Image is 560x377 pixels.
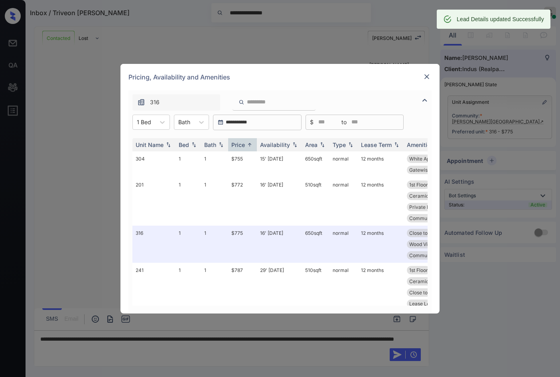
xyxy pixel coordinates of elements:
span: Gatewise [409,167,430,173]
span: Close to [PERSON_NAME]... [409,230,471,236]
div: Type [333,141,346,148]
td: 1 [175,151,201,177]
td: 1 [175,263,201,311]
div: Bath [204,141,216,148]
td: 241 [132,263,175,311]
img: icon-zuma [137,98,145,106]
td: $772 [228,177,257,226]
td: 1 [201,263,228,311]
span: 1st Floor [409,267,428,273]
td: 12 months [358,177,404,226]
td: 304 [132,151,175,177]
span: to [341,118,347,127]
div: Unit Name [136,141,164,148]
td: $775 [228,226,257,263]
span: Close to [PERSON_NAME]... [409,290,471,296]
td: 1 [201,226,228,263]
span: Private Patio [409,204,438,210]
td: 12 months [358,226,404,263]
div: Price [231,141,245,148]
div: Bed [179,141,189,148]
span: Ceramic Tile Di... [409,278,448,284]
td: 650 sqft [302,226,329,263]
span: White Appliance... [409,156,450,162]
div: Area [305,141,317,148]
td: normal [329,151,358,177]
td: 16' [DATE] [257,226,302,263]
td: 1 [175,177,201,226]
div: Amenities [407,141,434,148]
img: close [423,73,431,81]
div: Availability [260,141,290,148]
span: Ceramic Tile Di... [409,193,448,199]
td: 510 sqft [302,263,329,311]
img: sorting [190,142,198,147]
span: Community Fee [409,252,445,258]
img: sorting [347,142,355,147]
span: 1st Floor [409,182,428,188]
td: 1 [175,226,201,263]
img: sorting [318,142,326,147]
td: $787 [228,263,257,311]
img: icon-zuma [239,99,245,106]
td: 15' [DATE] [257,151,302,177]
img: sorting [246,142,254,148]
td: 12 months [358,151,404,177]
img: icon-zuma [420,95,430,105]
img: sorting [164,142,172,147]
div: Pricing, Availability and Amenities [120,64,440,90]
td: 16' [DATE] [257,177,302,226]
td: normal [329,226,358,263]
td: 650 sqft [302,151,329,177]
td: normal [329,263,358,311]
img: sorting [392,142,400,147]
td: 12 months [358,263,404,311]
td: 29' [DATE] [257,263,302,311]
td: 1 [201,151,228,177]
div: Lease Term [361,141,392,148]
span: Lease Lock [409,301,435,307]
img: sorting [217,142,225,147]
td: normal [329,177,358,226]
span: 316 [150,98,160,107]
div: Lead Details updated Successfully [457,12,544,26]
td: $755 [228,151,257,177]
img: sorting [291,142,299,147]
span: $ [310,118,314,127]
td: 316 [132,226,175,263]
span: Wood Vinyl Dini... [409,241,448,247]
td: 201 [132,177,175,226]
td: 510 sqft [302,177,329,226]
td: 1 [201,177,228,226]
span: Community Fee [409,215,445,221]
